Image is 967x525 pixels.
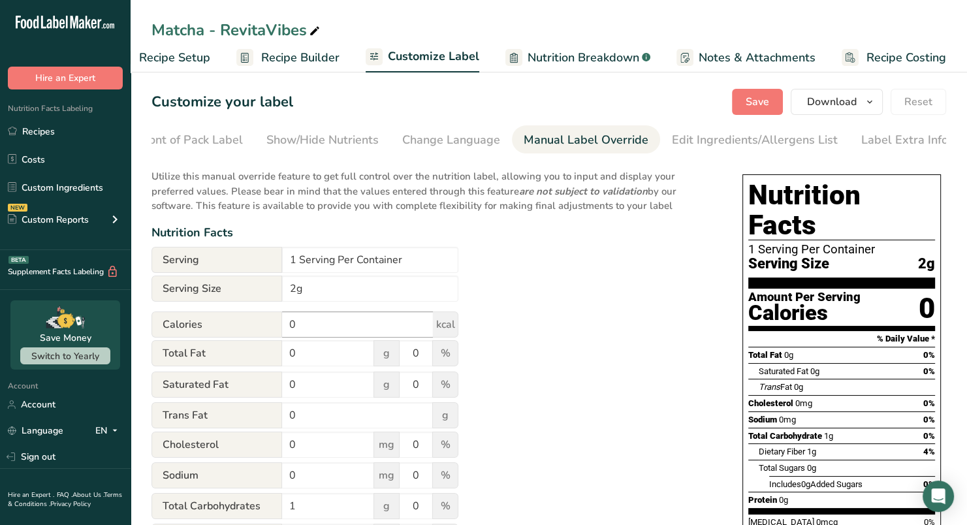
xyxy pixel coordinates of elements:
[919,291,935,326] div: 0
[432,493,458,519] span: %
[151,224,716,242] div: Nutrition Facts
[759,447,805,456] span: Dietary Fiber
[923,350,935,360] span: 0%
[784,350,793,360] span: 0g
[923,366,935,376] span: 0%
[807,463,816,473] span: 0g
[732,89,783,115] button: Save
[266,131,379,149] div: Show/Hide Nutrients
[791,89,883,115] button: Download
[139,49,210,67] span: Recipe Setup
[891,89,946,115] button: Reset
[794,382,803,392] span: 0g
[748,495,777,505] span: Protein
[824,431,833,441] span: 1g
[432,311,458,338] span: kcal
[759,382,792,392] span: Fat
[151,276,282,302] span: Serving Size
[40,331,91,345] div: Save Money
[8,213,89,227] div: Custom Reports
[779,415,796,424] span: 0mg
[699,49,816,67] span: Notes & Attachments
[923,479,935,489] span: 0%
[8,419,63,442] a: Language
[432,462,458,488] span: %
[432,340,458,366] span: %
[807,447,816,456] span: 1g
[810,366,819,376] span: 0g
[528,49,639,67] span: Nutrition Breakdown
[759,463,805,473] span: Total Sugars
[8,67,123,89] button: Hire an Expert
[72,490,104,500] a: About Us .
[151,247,282,273] span: Serving
[151,493,282,519] span: Total Carbohydrates
[236,43,340,72] a: Recipe Builder
[923,398,935,408] span: 0%
[20,347,110,364] button: Switch to Yearly
[114,43,210,72] a: Recipe Setup
[151,402,282,428] span: Trans Fat
[151,340,282,366] span: Total Fat
[50,500,91,509] a: Privacy Policy
[748,431,822,441] span: Total Carbohydrate
[807,94,857,110] span: Download
[923,447,935,456] span: 4%
[388,48,479,65] span: Customize Label
[8,204,27,212] div: NEW
[402,131,500,149] div: Change Language
[151,432,282,458] span: Cholesterol
[779,495,788,505] span: 0g
[505,43,650,72] a: Nutrition Breakdown
[138,131,243,149] div: Front of Pack Label
[748,243,935,256] div: 1 Serving Per Container
[57,490,72,500] a: FAQ .
[866,49,946,67] span: Recipe Costing
[918,256,935,272] span: 2g
[801,479,810,489] span: 0g
[151,311,282,338] span: Calories
[861,131,948,149] div: Label Extra Info
[748,180,935,240] h1: Nutrition Facts
[373,432,400,458] span: mg
[373,340,400,366] span: g
[31,350,99,362] span: Switch to Yearly
[759,366,808,376] span: Saturated Fat
[432,432,458,458] span: %
[151,91,293,113] h1: Customize your label
[432,372,458,398] span: %
[151,161,716,214] p: Utilize this manual override feature to get full control over the nutrition label, allowing you t...
[748,331,935,347] section: % Daily Value *
[151,372,282,398] span: Saturated Fat
[746,94,769,110] span: Save
[748,350,782,360] span: Total Fat
[432,402,458,428] span: g
[8,256,29,264] div: BETA
[261,49,340,67] span: Recipe Builder
[519,185,648,198] b: are not subject to validation
[151,18,323,42] div: Matcha - RevitaVibes
[759,382,780,392] i: Trans
[373,493,400,519] span: g
[923,481,954,512] div: Open Intercom Messenger
[748,415,777,424] span: Sodium
[373,372,400,398] span: g
[748,291,861,304] div: Amount Per Serving
[748,256,829,272] span: Serving Size
[676,43,816,72] a: Notes & Attachments
[8,490,54,500] a: Hire an Expert .
[373,462,400,488] span: mg
[842,43,946,72] a: Recipe Costing
[672,131,838,149] div: Edit Ingredients/Allergens List
[151,462,282,488] span: Sodium
[8,490,122,509] a: Terms & Conditions .
[769,479,863,489] span: Includes Added Sugars
[748,304,861,323] div: Calories
[524,131,648,149] div: Manual Label Override
[904,94,932,110] span: Reset
[923,415,935,424] span: 0%
[366,42,479,73] a: Customize Label
[923,431,935,441] span: 0%
[95,423,123,439] div: EN
[795,398,812,408] span: 0mg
